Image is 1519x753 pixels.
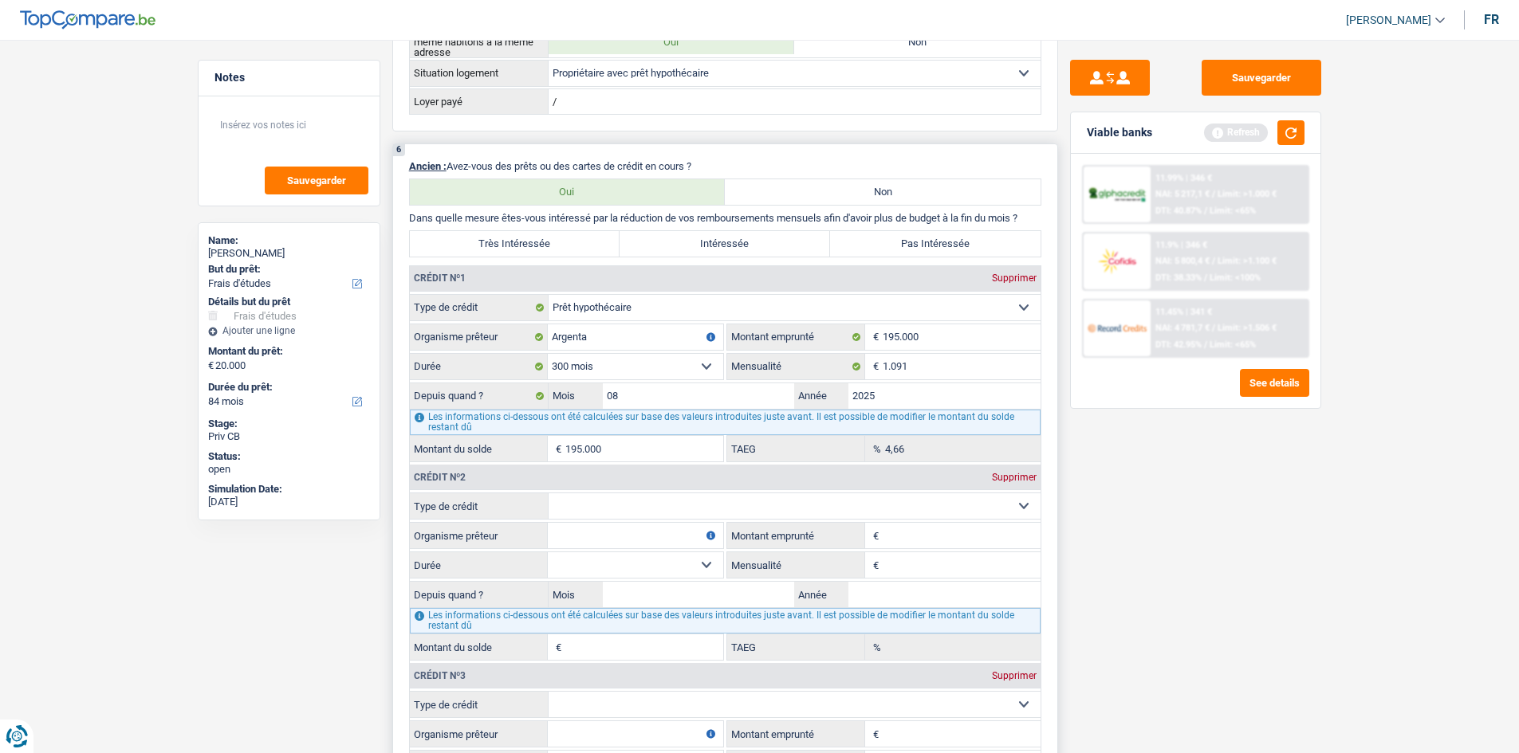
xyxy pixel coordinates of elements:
[1155,240,1207,250] div: 11.9% | 346 €
[409,60,548,86] th: Situation logement
[208,483,370,496] div: Simulation Date:
[409,212,1041,224] p: Dans quelle mesure êtes-vous intéressé par la réduction de vos remboursements mensuels afin d'avo...
[865,552,883,578] span: €
[549,96,1041,107] p: /
[410,273,470,283] div: Crédit nº1
[848,383,1041,409] input: AAAA
[409,25,548,57] th: Le co-demandeur et moi-même habitons à la même adresse
[1212,323,1215,333] span: /
[794,582,848,607] label: Année
[549,29,794,54] label: Oui
[410,523,548,548] label: Organisme prêteur
[1202,60,1321,96] button: Sauvegarder
[865,324,883,350] span: €
[410,473,470,482] div: Crédit nº2
[1087,126,1152,139] div: Viable banks
[410,436,548,461] label: Montant du solde
[208,359,214,372] span: €
[1204,339,1207,350] span: /
[1346,14,1431,27] span: [PERSON_NAME]
[410,721,548,747] label: Organisme prêteur
[794,29,1040,54] label: Non
[410,671,470,680] div: Crédit nº3
[603,582,795,607] input: MM
[214,71,364,84] h5: Notes
[1155,323,1210,333] span: NAI: 4 781,7 €
[409,160,447,172] span: Ancien :
[865,436,885,461] span: %
[727,354,865,379] label: Mensualité
[410,295,549,320] label: Type de crédit
[1212,189,1215,199] span: /
[1204,124,1268,141] div: Refresh
[409,88,548,114] th: Loyer payé
[410,582,549,607] label: Depuis quand ?
[410,692,549,717] label: Type de crédit
[208,496,370,508] div: [DATE]
[727,634,865,660] label: TAEG
[727,721,865,747] label: Montant emprunté
[727,523,865,548] label: Montant emprunté
[410,354,548,379] label: Durée
[1088,186,1147,204] img: AlphaCredit
[1204,273,1207,283] span: /
[410,493,549,519] label: Type de crédit
[208,418,370,430] div: Stage:
[1218,189,1277,199] span: Limit: >1.000 €
[20,10,155,29] img: TopCompare Logo
[410,552,548,578] label: Durée
[548,436,565,461] span: €
[208,234,370,247] div: Name:
[208,463,370,476] div: open
[410,608,1041,633] div: Les informations ci-dessous ont été calculées sur base des valeurs introduites juste avant. Il es...
[1210,273,1261,283] span: Limit: <100%
[1155,273,1202,283] span: DTI: 38.33%
[988,473,1041,482] div: Supprimer
[794,383,848,409] label: Année
[208,381,367,394] label: Durée du prêt:
[1155,256,1210,266] span: NAI: 5 800,4 €
[865,354,883,379] span: €
[1155,206,1202,216] span: DTI: 40.87%
[725,179,1041,205] label: Non
[208,450,370,463] div: Status:
[208,296,370,308] div: Détails but du prêt
[865,634,885,660] span: %
[410,324,548,350] label: Organisme prêteur
[549,582,603,607] label: Mois
[603,383,795,409] input: MM
[410,231,620,257] label: Très Intéressée
[865,721,883,747] span: €
[409,160,1041,172] p: Avez-vous des prêts ou des cartes de crédit en cours ?
[548,634,565,660] span: €
[988,273,1041,283] div: Supprimer
[410,383,549,409] label: Depuis quand ?
[1240,369,1309,397] button: See details
[208,263,367,276] label: But du prêt:
[865,523,883,548] span: €
[1218,323,1277,333] span: Limit: >1.506 €
[208,430,370,443] div: Priv CB
[1218,256,1277,266] span: Limit: >1.100 €
[410,634,548,660] label: Montant du solde
[1155,307,1212,317] div: 11.45% | 341 €
[727,552,865,578] label: Mensualité
[848,582,1041,607] input: AAAA
[265,167,368,194] button: Sauvegarder
[727,324,865,350] label: Montant emprunté
[208,325,370,336] div: Ajouter une ligne
[208,247,370,260] div: [PERSON_NAME]
[1088,313,1147,343] img: Record Credits
[1484,12,1499,27] div: fr
[620,231,830,257] label: Intéressée
[1333,7,1445,33] a: [PERSON_NAME]
[410,410,1041,435] div: Les informations ci-dessous ont été calculées sur base des valeurs introduites juste avant. Il es...
[1155,339,1202,350] span: DTI: 42.95%
[549,383,603,409] label: Mois
[208,345,367,358] label: Montant du prêt:
[410,179,726,205] label: Oui
[287,175,346,186] span: Sauvegarder
[1210,206,1256,216] span: Limit: <65%
[830,231,1041,257] label: Pas Intéressée
[1088,246,1147,276] img: Cofidis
